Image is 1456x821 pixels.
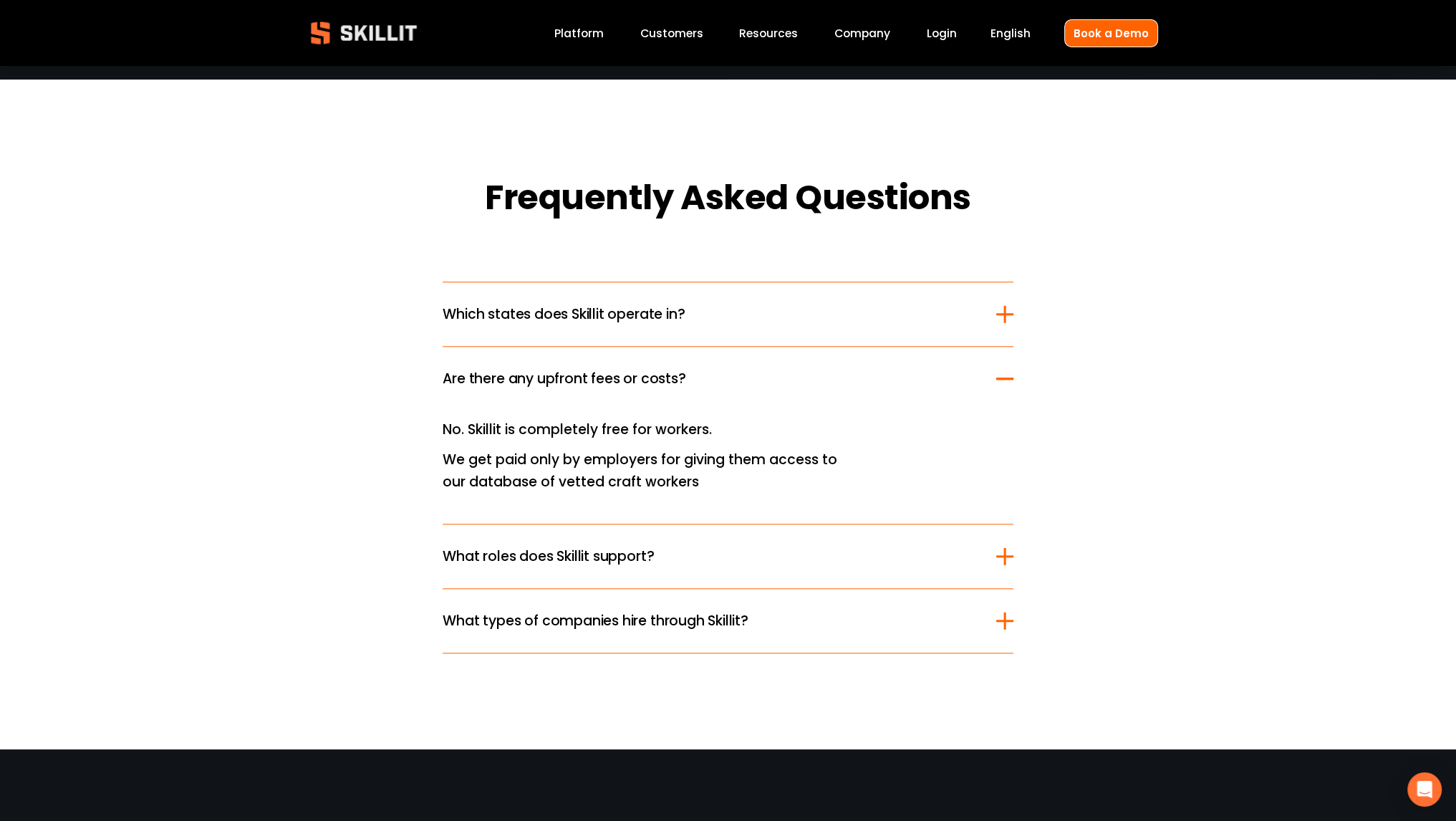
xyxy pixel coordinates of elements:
span: Which states does Skillit operate in? [443,304,995,325]
div: Are there any upfront fees or costs? [443,410,1013,524]
strong: Frequently Asked Questions [485,171,971,230]
p: No. Skillit is completely free for workers. [443,419,842,441]
a: Company [834,24,890,43]
button: What roles does Skillit support? [443,524,1013,588]
span: What roles does Skillit support? [443,546,995,567]
p: We get paid only by employers for giving them access to our database of vetted craft workers [443,449,842,493]
img: Skillit [299,11,429,54]
a: create a free profile [624,9,833,54]
a: Platform [554,24,604,43]
span: Resources [739,25,798,42]
a: Customers [640,24,703,43]
a: folder dropdown [739,24,798,43]
span: Are there any upfront fees or costs? [443,368,995,389]
span: English [990,25,1031,42]
button: What types of companies hire through Skillit? [443,589,1013,653]
a: Login [927,24,957,43]
button: Which states does Skillit operate in? [443,282,1013,346]
button: Are there any upfront fees or costs? [443,347,1013,410]
div: language picker [990,24,1031,43]
a: Book a Demo [1064,19,1158,47]
div: Open Intercom Messenger [1407,772,1442,807]
span: What types of companies hire through Skillit? [443,610,995,631]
